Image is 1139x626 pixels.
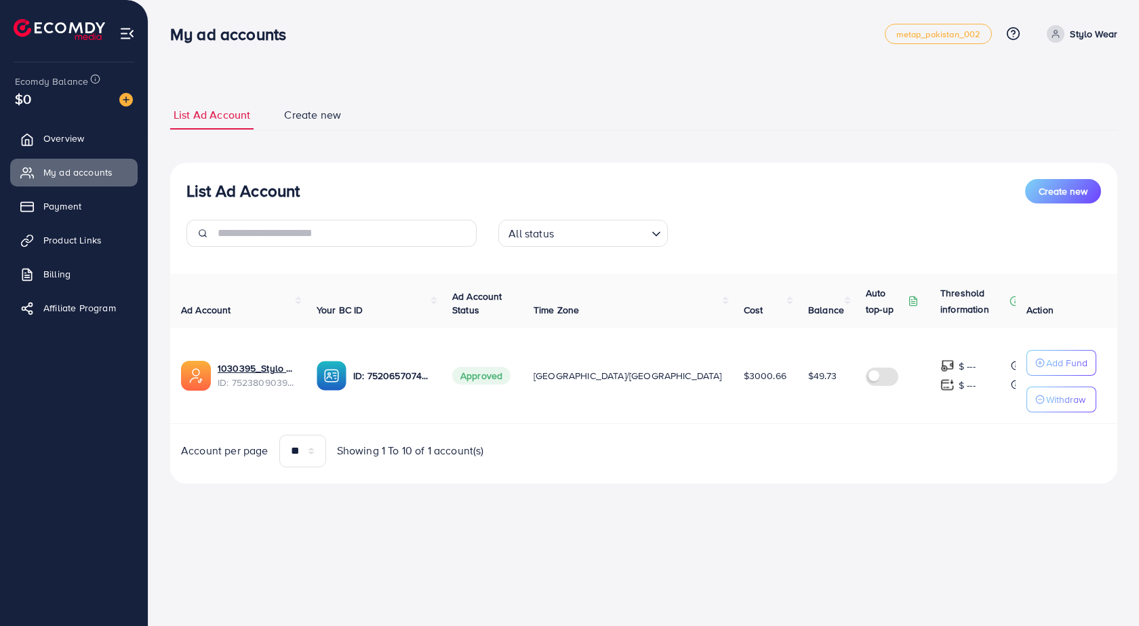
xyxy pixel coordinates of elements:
[10,125,138,152] a: Overview
[43,301,116,315] span: Affiliate Program
[218,361,295,389] div: <span class='underline'>1030395_Stylo Wear_1751773316264</span></br>7523809039034122257
[174,107,250,123] span: List Ad Account
[452,290,502,317] span: Ad Account Status
[317,361,346,391] img: ic-ba-acc.ded83a64.svg
[170,24,297,44] h3: My ad accounts
[940,285,1007,317] p: Threshold information
[558,221,646,243] input: Search for option
[10,294,138,321] a: Affiliate Program
[498,220,668,247] div: Search for option
[1046,355,1087,371] p: Add Fund
[534,369,722,383] span: [GEOGRAPHIC_DATA]/[GEOGRAPHIC_DATA]
[10,260,138,288] a: Billing
[186,181,300,201] h3: List Ad Account
[181,361,211,391] img: ic-ads-acc.e4c84228.svg
[337,443,484,458] span: Showing 1 To 10 of 1 account(s)
[181,303,231,317] span: Ad Account
[744,369,786,383] span: $3000.66
[43,132,84,145] span: Overview
[1041,25,1117,43] a: Stylo Wear
[43,267,71,281] span: Billing
[896,30,981,39] span: metap_pakistan_002
[1026,387,1096,412] button: Withdraw
[1026,303,1054,317] span: Action
[1025,179,1101,203] button: Create new
[1039,184,1087,198] span: Create new
[15,75,88,88] span: Ecomdy Balance
[866,285,905,317] p: Auto top-up
[506,224,557,243] span: All status
[317,303,363,317] span: Your BC ID
[959,377,976,393] p: $ ---
[181,443,268,458] span: Account per page
[119,26,135,41] img: menu
[284,107,341,123] span: Create new
[1070,26,1117,42] p: Stylo Wear
[15,89,31,109] span: $0
[218,361,295,375] a: 1030395_Stylo Wear_1751773316264
[119,93,133,106] img: image
[353,368,431,384] p: ID: 7520657074921996304
[14,19,105,40] img: logo
[534,303,579,317] span: Time Zone
[10,227,138,254] a: Product Links
[940,378,955,392] img: top-up amount
[808,303,844,317] span: Balance
[10,193,138,220] a: Payment
[744,303,763,317] span: Cost
[959,358,976,374] p: $ ---
[43,199,81,213] span: Payment
[452,367,511,385] span: Approved
[808,369,837,383] span: $49.73
[218,376,295,389] span: ID: 7523809039034122257
[885,24,993,44] a: metap_pakistan_002
[1046,391,1085,408] p: Withdraw
[1026,350,1096,376] button: Add Fund
[10,159,138,186] a: My ad accounts
[43,165,113,179] span: My ad accounts
[940,359,955,373] img: top-up amount
[43,233,102,247] span: Product Links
